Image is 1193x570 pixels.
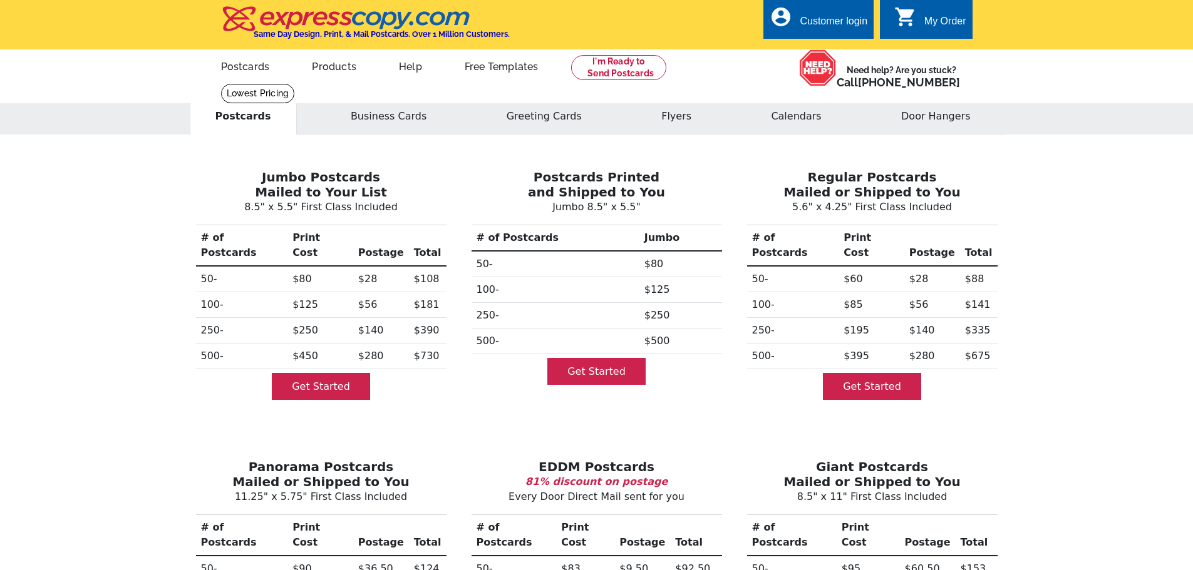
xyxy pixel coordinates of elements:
[960,318,998,344] td: $335
[525,476,668,487] b: 81% discount on postage
[445,51,559,80] a: Free Templates
[353,292,409,318] td: $56
[409,266,447,292] td: $108
[469,200,725,215] p: Jumbo 8.5" x 5.5"
[904,318,960,344] td: $140
[409,225,447,267] th: Total
[194,170,449,200] h3: Jumbo Postcards Mailed to Your List
[839,266,904,292] td: $60
[837,64,966,89] span: Need help? Are you stuck?
[858,76,960,89] a: [PHONE_NUMBER]
[409,515,447,556] th: Total
[254,29,510,39] h4: Same Day Design, Print, & Mail Postcards. Over 1 Million Customers.
[353,266,409,292] td: $28
[745,459,1000,489] h3: Giant Postcards Mailed or Shipped to You
[837,76,960,89] span: Call
[960,225,998,267] th: Total
[636,98,717,135] button: Flyers
[960,344,998,369] td: $675
[469,170,725,200] h3: Postcards Printed and Shipped to You
[799,49,837,86] img: help
[196,344,288,369] th: 500-
[904,344,960,369] td: $280
[770,14,867,29] a: account_circle Customer login
[839,225,904,267] th: Print Cost
[956,515,998,556] th: Total
[894,14,966,29] a: shopping_cart My Order
[353,344,409,369] td: $280
[409,318,447,344] td: $390
[747,225,839,267] th: # of Postcards
[747,318,839,344] th: 250-
[960,266,998,292] td: $88
[409,292,447,318] td: $181
[194,489,449,504] p: 11.25" x 5.75" First Class Included
[196,292,288,318] th: 100-
[469,459,725,474] h3: EDDM Postcards
[614,515,670,556] th: Postage
[747,292,839,318] th: 100-
[924,16,966,33] div: My Order
[837,515,900,556] th: Print Cost
[904,266,960,292] td: $28
[904,292,960,318] td: $56
[823,373,921,400] a: Get Started
[472,277,639,303] th: 100-
[839,318,904,344] td: $195
[325,98,452,135] button: Business Cards
[747,515,837,556] th: # of Postcards
[894,6,917,28] i: shopping_cart
[196,515,288,556] th: # of Postcards
[745,98,847,135] button: Calendars
[201,51,290,80] a: Postcards
[839,344,904,369] td: $395
[875,98,996,135] button: Door Hangers
[770,6,792,28] i: account_circle
[639,225,722,252] th: Jumbo
[547,358,646,385] a: Get Started
[287,515,353,556] th: Print Cost
[960,292,998,318] td: $141
[272,373,370,400] a: Get Started
[745,200,1000,215] p: 5.6" x 4.25" First Class Included
[194,459,449,489] h3: Panorama Postcards Mailed or Shipped to You
[353,318,409,344] td: $140
[639,251,722,277] td: $80
[196,225,288,267] th: # of Postcards
[745,170,1000,200] h3: Regular Postcards Mailed or Shipped to You
[292,51,376,80] a: Products
[287,292,353,318] td: $125
[190,98,297,135] button: Postcards
[745,489,1000,504] p: 8.5" x 11" First Class Included
[839,292,904,318] td: $85
[670,515,721,556] th: Total
[747,344,839,369] th: 500-
[472,328,639,354] th: 500-
[287,266,353,292] td: $80
[353,515,409,556] th: Postage
[469,489,725,504] p: Every Door Direct Mail sent for you
[196,318,288,344] th: 250-
[747,266,839,292] th: 50-
[409,344,447,369] td: $730
[287,344,353,369] td: $450
[639,277,722,303] td: $125
[221,15,510,39] a: Same Day Design, Print, & Mail Postcards. Over 1 Million Customers.
[287,225,353,267] th: Print Cost
[379,51,442,80] a: Help
[472,251,639,277] th: 50-
[472,515,557,556] th: # of Postcards
[639,303,722,328] td: $250
[900,515,956,556] th: Postage
[556,515,614,556] th: Print Cost
[481,98,607,135] button: Greeting Cards
[194,200,449,215] p: 8.5" x 5.5" First Class Included
[904,225,960,267] th: Postage
[639,328,722,354] td: $500
[472,303,639,328] th: 250-
[287,318,353,344] td: $250
[800,16,867,33] div: Customer login
[472,225,639,252] th: # of Postcards
[196,266,288,292] th: 50-
[353,225,409,267] th: Postage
